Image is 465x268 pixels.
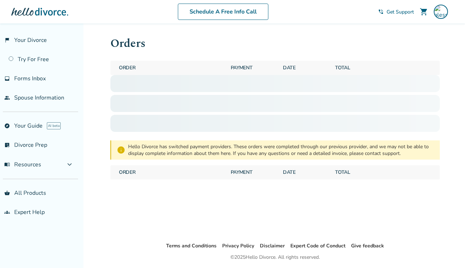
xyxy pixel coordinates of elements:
span: Date [280,165,329,179]
span: flag_2 [4,37,10,43]
a: Expert Code of Conduct [290,242,345,249]
li: Disclaimer [260,242,285,250]
span: Get Support [387,9,414,15]
a: Privacy Policy [222,242,254,249]
span: info [117,146,125,154]
span: Payment [228,61,277,75]
span: Date [280,61,329,75]
span: Total [332,165,382,179]
span: Forms Inbox [14,75,46,82]
span: Order [116,165,225,179]
a: Terms and Conditions [166,242,217,249]
span: list_alt_check [4,142,10,148]
span: people [4,95,10,101]
a: phone_in_talkGet Support [378,9,414,15]
li: Give feedback [351,242,384,250]
h1: Orders [110,35,440,52]
span: expand_more [65,160,74,169]
span: menu_book [4,162,10,167]
span: phone_in_talk [378,9,384,15]
span: Resources [4,161,41,168]
span: inbox [4,76,10,81]
span: shopping_cart [420,7,428,16]
a: Schedule A Free Info Call [178,4,268,20]
div: © 2025 Hello Divorce. All rights reserved. [230,253,320,262]
span: Payment [228,165,277,179]
span: shopping_basket [4,190,10,196]
span: Order [116,61,225,75]
span: explore [4,123,10,129]
span: Total [332,61,382,75]
div: Hello Divorce has switched payment providers. These orders were completed through our previous pr... [128,143,434,157]
img: alessio.andreoni@gmail.com [434,5,448,19]
span: AI beta [47,122,61,129]
span: groups [4,209,10,215]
